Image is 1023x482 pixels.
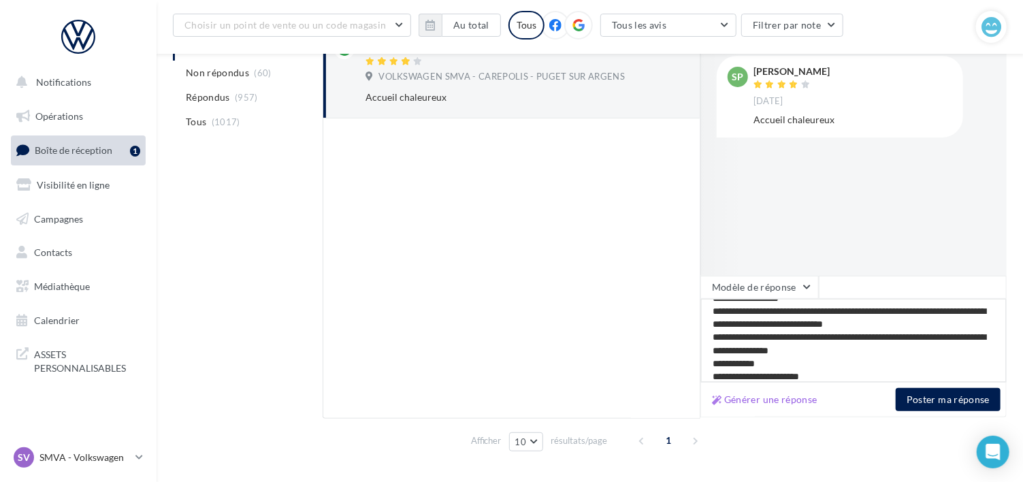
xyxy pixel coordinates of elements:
a: Visibilité en ligne [8,171,148,199]
div: Tous [508,11,545,39]
span: (60) [255,67,272,78]
span: Répondus [186,91,230,104]
button: Choisir un point de vente ou un code magasin [173,14,411,37]
button: Notifications [8,68,143,97]
a: Contacts [8,238,148,267]
p: SMVA - Volkswagen [39,451,130,464]
span: Tous les avis [612,19,667,31]
span: (957) [235,92,258,103]
div: [PERSON_NAME] [753,67,830,76]
span: Opérations [35,110,83,122]
span: Calendrier [34,315,80,326]
span: 10 [515,436,527,447]
span: Visibilité en ligne [37,179,110,191]
a: Opérations [8,102,148,131]
a: ASSETS PERSONNALISABLES [8,340,148,380]
span: (1017) [212,116,240,127]
span: Contacts [34,246,72,258]
button: Tous les avis [600,14,736,37]
span: Campagnes [34,212,83,224]
span: Boîte de réception [35,144,112,156]
span: Choisir un point de vente ou un code magasin [184,19,386,31]
div: Accueil chaleureux [366,91,600,104]
span: Afficher [471,434,502,447]
span: SV [18,451,30,464]
a: Campagnes [8,205,148,234]
span: Tous [186,115,206,129]
span: résultats/page [551,434,607,447]
button: Poster ma réponse [896,388,1001,411]
span: SP [732,70,744,84]
a: SV SMVA - Volkswagen [11,445,146,470]
a: Calendrier [8,306,148,335]
button: Générer une réponse [707,391,823,408]
span: Médiathèque [34,280,90,292]
button: Au total [419,14,501,37]
span: 1 [657,430,679,451]
div: Open Intercom Messenger [977,436,1009,468]
a: Boîte de réception1 [8,135,148,165]
div: 1 [130,146,140,157]
span: VOLKSWAGEN SMVA - CAREPOLIS - PUGET SUR ARGENS [378,71,625,83]
span: Notifications [36,76,91,88]
span: Non répondus [186,66,249,80]
button: Modèle de réponse [700,276,819,299]
button: Filtrer par note [741,14,844,37]
span: [DATE] [753,95,783,108]
div: Accueil chaleureux [753,113,952,127]
button: Au total [442,14,501,37]
span: ASSETS PERSONNALISABLES [34,345,140,374]
a: Médiathèque [8,272,148,301]
button: 10 [509,432,544,451]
